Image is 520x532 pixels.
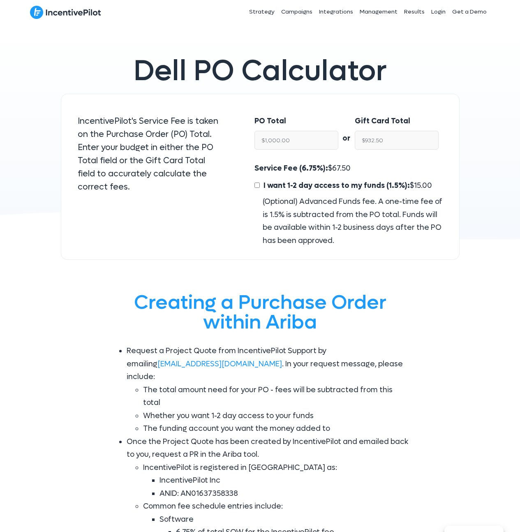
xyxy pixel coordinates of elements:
span: 67.50 [332,164,351,173]
label: Gift Card Total [355,115,410,128]
span: I want 1-2 day access to my funds (1.5%): [263,181,410,190]
div: or [338,115,355,145]
li: ANID: AN01637358338 [159,487,410,500]
li: Whether you want 1-2 day access to your funds [143,409,410,423]
li: IncentivePilot is registered in [GEOGRAPHIC_DATA] as: [143,461,410,500]
a: Management [356,2,401,22]
nav: Header Menu [190,2,490,22]
span: 15.00 [414,181,432,190]
img: IncentivePilot [30,5,101,19]
li: The total amount need for your PO - fees will be subtracted from this total [143,384,410,409]
li: IncentivePilot Inc [159,474,410,487]
a: Campaigns [278,2,316,22]
label: PO Total [254,115,286,128]
li: Request a Project Quote from IncentivePilot Support by emailing . In your request message, please... [127,345,410,435]
a: Integrations [316,2,356,22]
div: $ [254,162,442,247]
span: $ [261,181,432,190]
a: Strategy [246,2,278,22]
span: Service Fee (6.75%): [254,164,328,173]
div: (Optional) Advanced Funds fee. A one-time fee of is 1.5% is subtracted from the PO total. Funds w... [254,195,442,247]
a: [EMAIL_ADDRESS][DOMAIN_NAME] [157,359,282,369]
span: Creating a Purchase Order within Ariba [134,289,386,335]
span: Dell PO Calculator [134,52,387,90]
li: The funding account you want the money added to [143,422,410,435]
a: Login [428,2,449,22]
a: Results [401,2,428,22]
p: IncentivePilot's Service Fee is taken on the Purchase Order (PO) Total. Enter your budget in eith... [78,115,222,194]
input: I want 1-2 day access to my funds (1.5%):$15.00 [254,183,260,188]
a: Get a Demo [449,2,490,22]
